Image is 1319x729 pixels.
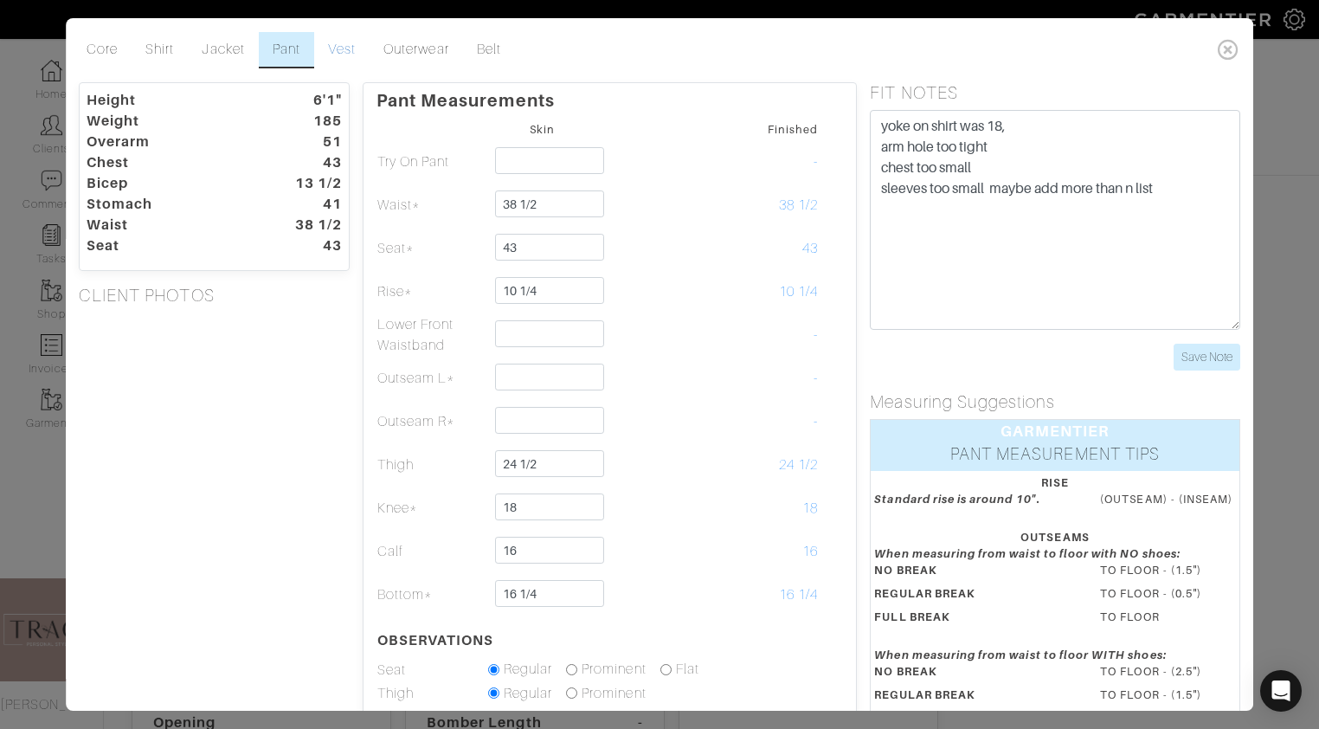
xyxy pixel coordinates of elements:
[875,529,1236,545] div: OUTSEAMS
[802,544,818,559] span: 16
[779,284,818,300] span: 10 1/4
[1260,670,1302,712] div: Open Intercom Messenger
[862,609,1088,632] dt: FULL BREAK
[74,132,261,152] dt: Overarm
[376,443,487,487] td: Thigh
[1174,344,1240,371] input: Save Note
[862,663,1088,687] dt: NO BREAK
[463,32,515,68] a: Belt
[1087,609,1248,625] dd: TO FLOOR
[74,194,261,215] dt: Stomach
[132,32,188,68] a: Shirt
[376,270,487,313] td: Rise*
[582,683,646,704] label: Prominent
[261,111,355,132] dt: 185
[779,197,818,213] span: 38 1/2
[74,152,261,173] dt: Chest
[862,562,1088,585] dt: NO BREAK
[875,474,1236,491] div: RISE
[376,357,487,400] td: Outseam L*
[261,235,355,256] dt: 43
[1087,585,1248,602] dd: TO FLOOR - (0.5")
[814,327,819,343] span: -
[504,659,552,680] label: Regular
[376,400,487,443] td: Outseam R*
[779,457,818,473] span: 24 1/2
[376,658,487,682] td: Seat
[862,687,1088,710] dt: REGULAR BREAK
[189,32,259,68] a: Jacket
[74,235,261,256] dt: Seat
[376,616,487,658] th: OBSERVATIONS
[79,285,350,306] h5: CLIENT PHOTOS
[530,123,555,136] small: Skin
[73,32,132,68] a: Core
[814,154,819,170] span: -
[504,683,552,704] label: Regular
[875,547,1181,560] em: When measuring from waist to floor with NO shoes:
[802,241,818,256] span: 43
[871,110,1240,330] textarea: yoke on shirt was 18, arm hole too tight chest too small sleeves too small maybe add more than n ...
[314,32,370,68] a: Vest
[872,442,1239,471] div: PANT MEASUREMENT TIPS
[74,215,261,235] dt: Waist
[376,530,487,573] td: Calf
[871,82,1240,103] h5: FIT NOTES
[814,371,819,386] span: -
[261,90,355,111] dt: 6'1"
[872,420,1239,442] div: GARMENTIER
[875,648,1167,661] em: When measuring from waist to floor WITH shoes:
[370,32,462,68] a: Outerwear
[1087,710,1248,726] dd: TO FLOOR - (1.0")
[676,659,699,680] label: Flat
[259,32,314,68] a: Pant
[1087,562,1248,578] dd: TO FLOOR - (1.5")
[768,123,818,136] small: Finished
[582,659,646,680] label: Prominent
[376,313,487,357] td: Lower Front Waistband
[261,194,355,215] dt: 41
[261,173,355,194] dt: 13 1/2
[376,682,487,706] td: Thigh
[875,493,1040,506] em: Standard rise is around 10".
[779,587,818,603] span: 16 1/4
[802,500,818,516] span: 18
[74,90,261,111] dt: Height
[1087,687,1248,703] dd: TO FLOOR - (1.5")
[504,706,552,727] label: Regular
[376,487,487,530] td: Knee*
[376,83,843,111] p: Pant Measurements
[582,706,646,727] label: Prominent
[871,391,1240,412] h5: Measuring Suggestions
[74,173,261,194] dt: Bicep
[376,227,487,270] td: Seat*
[814,414,819,429] span: -
[376,184,487,227] td: Waist*
[261,215,355,235] dt: 38 1/2
[862,585,1088,609] dt: REGULAR BREAK
[1087,491,1248,507] dd: (OUTSEAM) - (INSEAM)
[74,111,261,132] dt: Weight
[1087,663,1248,680] dd: TO FLOOR - (2.5")
[376,140,487,184] td: Try On Pant
[261,132,355,152] dt: 51
[376,573,487,616] td: Bottom*
[261,152,355,173] dt: 43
